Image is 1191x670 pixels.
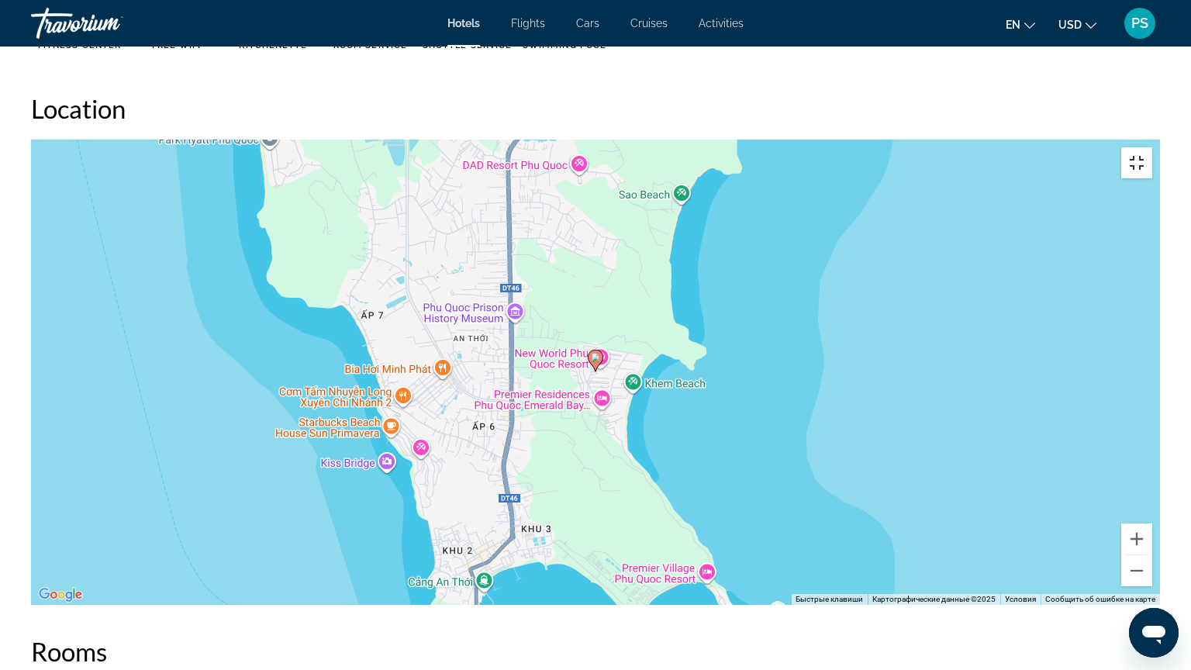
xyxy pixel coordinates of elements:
[1121,523,1152,554] button: Увеличить
[31,93,1160,124] h2: Location
[699,17,744,29] a: Activities
[1005,595,1036,603] a: Условия (ссылка откроется в новой вкладке)
[1131,16,1148,31] span: PS
[1121,147,1152,178] button: Включить полноэкранный режим
[31,636,1160,667] h2: Rooms
[630,17,668,29] a: Cruises
[1045,595,1155,603] a: Сообщить об ошибке на карте
[511,17,545,29] a: Flights
[796,594,863,605] button: Быстрые клавиши
[1120,7,1160,40] button: User Menu
[1006,19,1020,31] span: en
[1129,608,1179,658] iframe: Кнопка запуска окна обмена сообщениями
[31,3,186,43] a: Travorium
[576,17,599,29] a: Cars
[1058,19,1082,31] span: USD
[447,17,480,29] a: Hotels
[35,585,86,605] a: Открыть эту область в Google Картах (в новом окне)
[1006,13,1035,36] button: Change language
[35,585,86,605] img: Google
[1121,555,1152,586] button: Уменьшить
[1058,13,1096,36] button: Change currency
[872,595,996,603] span: Картографические данные ©2025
